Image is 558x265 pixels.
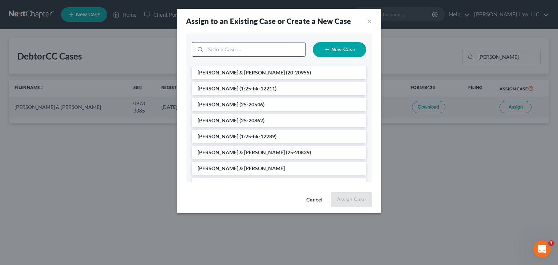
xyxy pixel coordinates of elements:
span: [PERSON_NAME] [198,101,238,107]
span: [PERSON_NAME] & [PERSON_NAME] [198,165,285,171]
span: [PERSON_NAME] & [PERSON_NAME] [198,69,285,76]
button: Cancel [300,193,328,208]
span: [PERSON_NAME] [198,85,238,91]
span: [PERSON_NAME] [198,117,238,123]
iframe: Intercom live chat [533,240,551,258]
button: Assign Case [331,192,372,208]
strong: Assign to an Existing Case or Create a New Case [186,17,351,25]
button: × [367,17,372,25]
span: [PERSON_NAME] & [PERSON_NAME] [198,149,285,155]
span: (25-20546) [239,101,264,107]
span: [PERSON_NAME] [198,133,238,139]
span: (25-20691) [239,181,264,187]
span: (1:25-bk-12289) [239,133,276,139]
span: 3 [548,240,554,246]
span: (20-20955) [286,69,311,76]
button: New Case [313,42,366,57]
span: (25-20862) [239,117,264,123]
input: Search Cases... [206,42,305,56]
span: (25-20839) [286,149,311,155]
span: [PERSON_NAME] [198,181,238,187]
span: (1:25-bk-12211) [239,85,276,91]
